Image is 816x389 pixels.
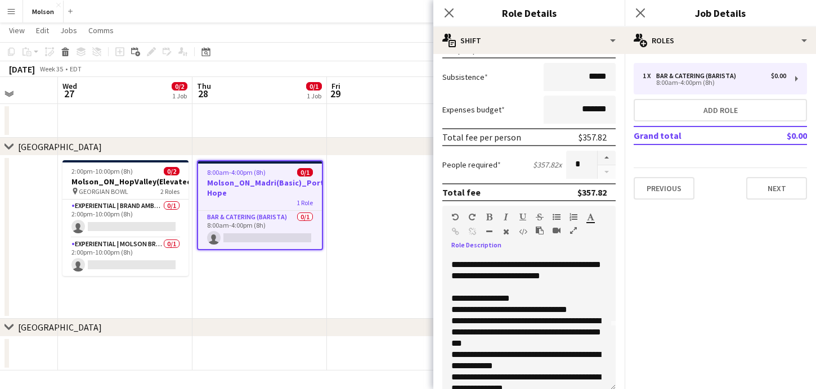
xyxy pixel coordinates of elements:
[70,65,82,73] div: EDT
[56,23,82,38] a: Jobs
[197,81,211,91] span: Thu
[577,187,607,198] div: $357.82
[330,87,340,100] span: 29
[60,25,77,35] span: Jobs
[62,81,77,91] span: Wed
[754,126,807,144] td: $0.00
[433,6,625,20] h3: Role Details
[23,1,64,22] button: Molson
[297,168,313,177] span: 0/1
[442,187,481,198] div: Total fee
[433,27,625,54] div: Shift
[468,212,476,221] button: Redo
[746,177,807,200] button: Next
[634,177,694,200] button: Previous
[36,25,49,35] span: Edit
[62,160,189,276] app-job-card: 2:00pm-10:00pm (8h)0/2Molson_ON_HopValley(Elevated)_Collingwood GEORGIAN BOWL2 RolesExperiential ...
[172,82,187,91] span: 0/2
[771,72,786,80] div: $0.00
[331,81,340,91] span: Fri
[442,72,488,82] label: Subsistence
[634,126,754,144] td: Grand total
[502,212,510,221] button: Italic
[62,200,189,238] app-card-role: Experiential | Brand Ambassador0/12:00pm-10:00pm (8h)
[536,212,544,221] button: Strikethrough
[198,178,322,198] h3: Molson_ON_Madri(Basic)_Port Hope
[485,212,493,221] button: Bold
[307,92,321,100] div: 1 Job
[502,227,510,236] button: Clear Formatting
[84,23,118,38] a: Comms
[519,212,527,221] button: Underline
[61,87,77,100] span: 27
[207,168,266,177] span: 8:00am-4:00pm (8h)
[71,167,133,175] span: 2:00pm-10:00pm (8h)
[18,322,102,333] div: [GEOGRAPHIC_DATA]
[533,160,562,170] div: $357.82 x
[625,27,816,54] div: Roles
[32,23,53,38] a: Edit
[306,82,322,91] span: 0/1
[79,187,128,196] span: GEORGIAN BOWL
[198,211,322,249] app-card-role: Bar & Catering (Barista)0/18:00am-4:00pm (8h)
[451,212,459,221] button: Undo
[197,160,323,250] app-job-card: 8:00am-4:00pm (8h)0/1Molson_ON_Madri(Basic)_Port Hope1 RoleBar & Catering (Barista)0/18:00am-4:00...
[164,167,180,175] span: 0/2
[643,72,656,80] div: 1 x
[553,212,561,221] button: Unordered List
[62,177,189,187] h3: Molson_ON_HopValley(Elevated)_Collingwood
[160,187,180,196] span: 2 Roles
[297,198,313,207] span: 1 Role
[625,6,816,20] h3: Job Details
[519,227,527,236] button: HTML Code
[553,226,561,235] button: Insert video
[442,132,521,143] div: Total fee per person
[442,160,501,170] label: People required
[195,87,211,100] span: 28
[37,65,65,73] span: Week 35
[598,151,616,165] button: Increase
[485,227,493,236] button: Horizontal Line
[586,212,594,221] button: Text Color
[18,141,102,152] div: [GEOGRAPHIC_DATA]
[5,23,29,38] a: View
[656,72,741,80] div: Bar & Catering (Barista)
[442,105,505,115] label: Expenses budget
[172,92,187,100] div: 1 Job
[634,99,807,121] button: Add role
[643,80,786,85] div: 8:00am-4:00pm (8h)
[579,132,607,143] div: $357.82
[570,226,577,235] button: Fullscreen
[536,226,544,235] button: Paste as plain text
[9,25,25,35] span: View
[88,25,114,35] span: Comms
[62,238,189,276] app-card-role: Experiential | Molson Brand Specialist0/12:00pm-10:00pm (8h)
[570,212,577,221] button: Ordered List
[9,64,35,75] div: [DATE]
